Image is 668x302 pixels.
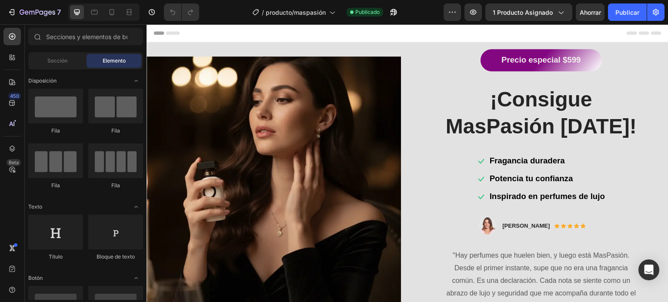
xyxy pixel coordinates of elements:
[485,3,572,21] button: 1 producto asignado
[147,24,668,302] iframe: Área de diseño
[356,197,403,206] p: [PERSON_NAME]
[57,8,61,17] font: 7
[97,253,135,260] font: Bloque de texto
[28,275,43,281] font: Botón
[343,149,427,159] span: Potencia tu confianza
[103,57,126,64] font: Elemento
[51,127,60,134] font: Fila
[49,253,63,260] font: Título
[164,3,199,21] div: Deshacer/Rehacer
[28,77,57,84] font: Disposición
[129,74,143,88] span: Abrir palanca
[615,9,639,16] font: Publicar
[343,132,418,141] span: Fragancia duradera
[298,225,492,288] p: "Hay perfumes que huelen bien, y luego está MasPasión. Desde el primer instante, supe que no era ...
[51,182,60,189] font: Fila
[355,31,434,40] strong: Precio especial $599
[111,127,120,134] font: Fila
[638,259,659,280] div: Abrir Intercom Messenger
[10,93,19,99] font: 450
[355,9,380,15] font: Publicado
[28,28,143,45] input: Secciones y elementos de búsqueda
[343,167,458,176] span: Inspirado en perfumes de lujo
[266,9,326,16] font: producto/maspasión
[580,9,601,16] font: Ahorrar
[608,3,647,21] button: Publicar
[129,200,143,214] span: Abrir palanca
[493,9,553,16] font: 1 producto asignado
[129,271,143,285] span: Abrir palanca
[28,203,42,210] font: Texto
[332,192,350,210] img: Alt Image
[262,9,264,16] font: /
[47,57,67,64] font: Sección
[9,159,19,166] font: Beta
[297,61,493,117] h2: ¡Consigue MasPasión [DATE]!
[3,3,65,21] button: 7
[111,182,120,189] font: Fila
[334,25,455,47] button: <p><span style="background-color:transparent;color:#F2EDED;font-size:13.999999999999998pt;"><stro...
[576,3,605,21] button: Ahorrar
